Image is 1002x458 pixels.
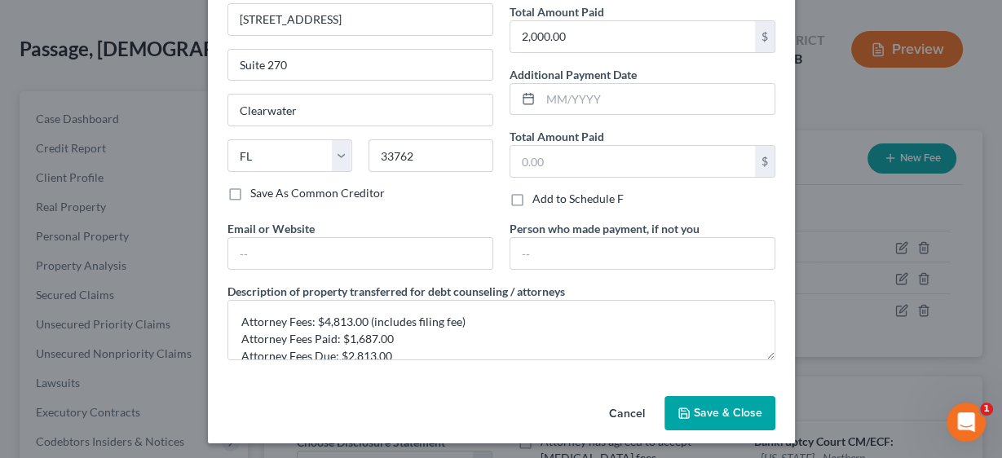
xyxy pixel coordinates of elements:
input: -- [228,238,492,269]
label: Email or Website [227,220,315,237]
input: 0.00 [510,21,755,52]
input: 0.00 [510,146,755,177]
input: Enter address... [228,4,492,35]
label: Total Amount Paid [510,128,604,145]
div: $ [755,146,775,177]
input: Apt, Suite, etc... [228,50,492,81]
label: Total Amount Paid [510,3,604,20]
input: Enter city... [228,95,492,126]
label: Description of property transferred for debt counseling / attorneys [227,283,565,300]
label: Person who made payment, if not you [510,220,700,237]
label: Save As Common Creditor [250,185,385,201]
span: 1 [980,403,993,416]
input: MM/YYYY [541,84,775,115]
input: Enter zip... [369,139,493,172]
button: Save & Close [664,396,775,430]
span: Save & Close [694,406,762,420]
input: -- [510,238,775,269]
button: Cancel [596,398,658,430]
label: Additional Payment Date [510,66,637,83]
label: Add to Schedule F [532,191,624,207]
iframe: Intercom live chat [947,403,986,442]
div: $ [755,21,775,52]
